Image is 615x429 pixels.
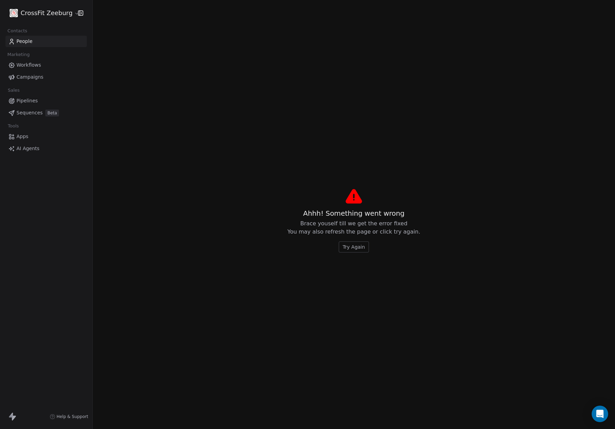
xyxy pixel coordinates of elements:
span: Workflows [16,61,41,69]
a: Workflows [5,59,87,71]
a: Apps [5,131,87,142]
a: AI Agents [5,143,87,154]
span: Try Again [343,244,365,250]
span: Sales [5,85,23,95]
button: Try Again [339,241,369,252]
a: People [5,36,87,47]
span: Apps [16,133,28,140]
a: Pipelines [5,95,87,106]
span: Sequences [16,109,43,116]
span: Beta [45,110,59,116]
img: logo%20website.jpg [10,9,18,17]
span: Help & Support [57,414,88,419]
span: Ahhh! Something went wrong [303,208,404,218]
span: Contacts [4,26,30,36]
span: Marketing [4,49,33,60]
a: Campaigns [5,71,87,83]
span: Pipelines [16,97,38,104]
span: Campaigns [16,74,43,81]
a: SequencesBeta [5,107,87,118]
span: People [16,38,33,45]
span: AI Agents [16,145,39,152]
button: CrossFit Zeeburg [8,7,73,19]
div: Open Intercom Messenger [592,406,608,422]
span: Tools [5,121,22,131]
span: CrossFit Zeeburg [21,9,72,18]
span: Brace youself till we get the error fixed You may also refresh the page or click try again. [288,219,420,236]
a: Help & Support [50,414,88,419]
